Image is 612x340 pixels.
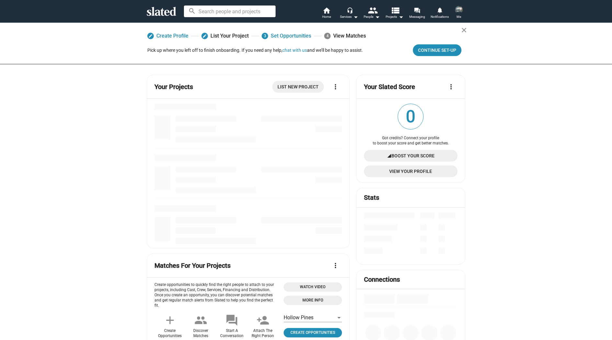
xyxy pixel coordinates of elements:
button: chat with us [282,48,307,53]
div: Pick up where you left off to finish onboarding. If you need any help, and we’ll be happy to assist. [147,47,363,53]
span: Hollow Pines [284,314,313,321]
div: Create Opportunities [158,328,182,339]
span: Create Opportunities [286,329,339,336]
button: Nykeith McNealMe [451,5,467,21]
div: View Matches [324,30,366,42]
button: Continue Set-up [413,44,461,56]
a: Open 'More info' dialog with information about Opportunities [284,296,342,305]
span: More Info [288,297,338,304]
span: Projects [386,13,403,21]
mat-icon: edit [148,34,153,38]
a: List Your Project [201,30,249,42]
a: 3Set Opportunities [262,30,311,42]
mat-icon: view_list [391,6,400,15]
a: Messaging [406,6,428,21]
mat-icon: add [164,314,176,327]
span: 0 [398,104,423,129]
input: Search people and projects [184,6,276,17]
mat-icon: arrow_drop_down [397,13,405,21]
span: Continue Set-up [418,44,456,56]
div: Start A Conversation [220,328,244,339]
mat-icon: signal_cellular_4_bar [387,150,391,162]
mat-icon: notifications [436,7,443,13]
div: Services [340,13,358,21]
a: Click to open project profile page opportunities tab [284,328,342,337]
a: View Your Profile [364,165,458,177]
span: Boost Your Score [391,150,435,162]
mat-icon: more_vert [332,83,339,91]
span: Watch Video [288,284,338,290]
mat-icon: more_vert [332,262,339,269]
mat-icon: people [194,314,207,327]
span: 4 [324,33,331,39]
mat-card-title: Connections [364,275,400,284]
p: Create opportunities to quickly find the right people to attach to your projects, including Cast,... [154,282,278,308]
span: Notifications [431,13,449,21]
button: Projects [383,6,406,21]
button: People [360,6,383,21]
span: Me [457,13,461,21]
mat-icon: forum [225,314,238,327]
mat-card-title: Matches For Your Projects [154,261,231,270]
mat-card-title: Stats [364,193,379,202]
button: Open 'Opportunities Intro Video' dialog [284,282,342,292]
span: List New Project [278,81,319,93]
span: 3 [262,33,268,39]
a: List New Project [272,81,324,93]
mat-icon: person_add [256,314,269,327]
mat-icon: edit [202,34,207,38]
mat-icon: close [460,26,468,34]
mat-icon: home [323,6,330,14]
mat-icon: more_vert [447,83,455,91]
div: People [364,13,380,21]
div: Attach The Right Person [252,328,274,339]
a: Create Profile [147,30,188,42]
div: Got credits? Connect your profile to boost your score and get better matches. [364,136,458,146]
mat-icon: arrow_drop_down [373,13,381,21]
mat-card-title: Your Slated Score [364,83,415,91]
mat-icon: people [368,6,377,15]
span: Messaging [409,13,425,21]
mat-card-title: Your Projects [154,83,193,91]
a: Boost Your Score [364,150,458,162]
a: Notifications [428,6,451,21]
mat-icon: headset_mic [347,7,353,13]
mat-icon: arrow_drop_down [352,13,359,21]
a: Home [315,6,338,21]
span: View Your Profile [369,165,452,177]
button: Services [338,6,360,21]
div: Discover Matches [193,328,208,339]
img: Nykeith McNeal [455,6,463,14]
span: Home [322,13,331,21]
mat-icon: forum [414,7,420,13]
